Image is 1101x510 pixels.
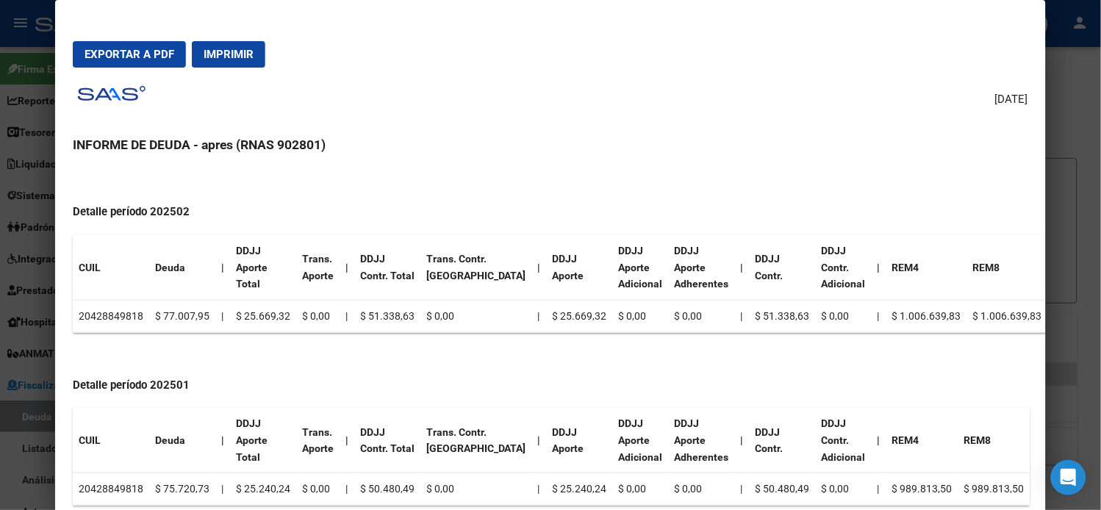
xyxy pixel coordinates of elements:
[532,235,547,301] th: |
[967,235,1048,301] th: REM8
[340,473,354,506] td: |
[532,473,547,506] td: |
[296,235,340,301] th: Trans. Aporte
[532,301,547,333] td: |
[872,301,886,333] td: |
[816,301,872,333] td: $ 0,00
[872,408,886,473] th: |
[215,235,230,301] th: |
[73,41,186,68] button: Exportar a PDF
[73,473,149,506] td: 20428849818
[967,301,1048,333] td: $ 1.006.639,83
[73,235,149,301] th: CUIL
[230,473,296,506] td: $ 25.240,24
[886,301,967,333] td: $ 1.006.639,83
[204,48,254,61] span: Imprimir
[750,473,816,506] td: $ 50.480,49
[958,408,1030,473] th: REM8
[296,408,340,473] th: Trans. Aporte
[886,235,967,301] th: REM4
[354,301,420,333] td: $ 51.338,63
[73,301,149,333] td: 20428849818
[735,301,750,333] td: |
[547,235,613,301] th: DDJJ Aporte
[296,473,340,506] td: $ 0,00
[958,473,1030,506] td: $ 989.813,50
[750,301,816,333] td: $ 51.338,63
[613,408,669,473] th: DDJJ Aporte Adicional
[215,408,230,473] th: |
[296,301,340,333] td: $ 0,00
[872,235,886,301] th: |
[215,473,230,506] td: |
[735,408,750,473] th: |
[735,235,750,301] th: |
[340,301,354,333] td: |
[73,204,1028,220] h4: Detalle período 202502
[340,235,354,301] th: |
[669,301,735,333] td: $ 0,00
[149,473,215,506] td: $ 75.720,73
[613,301,669,333] td: $ 0,00
[420,235,532,301] th: Trans. Contr. [GEOGRAPHIC_DATA]
[230,301,296,333] td: $ 25.669,32
[735,473,750,506] td: |
[149,235,215,301] th: Deuda
[547,408,613,473] th: DDJJ Aporte
[816,235,872,301] th: DDJJ Contr. Adicional
[149,408,215,473] th: Deuda
[547,301,613,333] td: $ 25.669,32
[750,235,816,301] th: DDJJ Contr.
[73,408,149,473] th: CUIL
[669,408,735,473] th: DDJJ Aporte Adherentes
[230,408,296,473] th: DDJJ Aporte Total
[886,408,958,473] th: REM4
[73,377,1028,394] h4: Detalle período 202501
[613,473,669,506] td: $ 0,00
[149,301,215,333] td: $ 77.007,95
[85,48,174,61] span: Exportar a PDF
[995,91,1028,108] span: [DATE]
[872,473,886,506] td: |
[420,473,532,506] td: $ 0,00
[420,301,532,333] td: $ 0,00
[547,473,613,506] td: $ 25.240,24
[354,235,420,301] th: DDJJ Contr. Total
[340,408,354,473] th: |
[613,235,669,301] th: DDJJ Aporte Adicional
[816,408,872,473] th: DDJJ Contr. Adicional
[669,473,735,506] td: $ 0,00
[750,408,816,473] th: DDJJ Contr.
[420,408,532,473] th: Trans. Contr. [GEOGRAPHIC_DATA]
[532,408,547,473] th: |
[886,473,958,506] td: $ 989.813,50
[354,473,420,506] td: $ 50.480,49
[354,408,420,473] th: DDJJ Contr. Total
[192,41,265,68] button: Imprimir
[230,235,296,301] th: DDJJ Aporte Total
[73,135,1028,154] h3: INFORME DE DEUDA - apres (RNAS 902801)
[1051,460,1086,495] div: Open Intercom Messenger
[816,473,872,506] td: $ 0,00
[215,301,230,333] td: |
[669,235,735,301] th: DDJJ Aporte Adherentes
